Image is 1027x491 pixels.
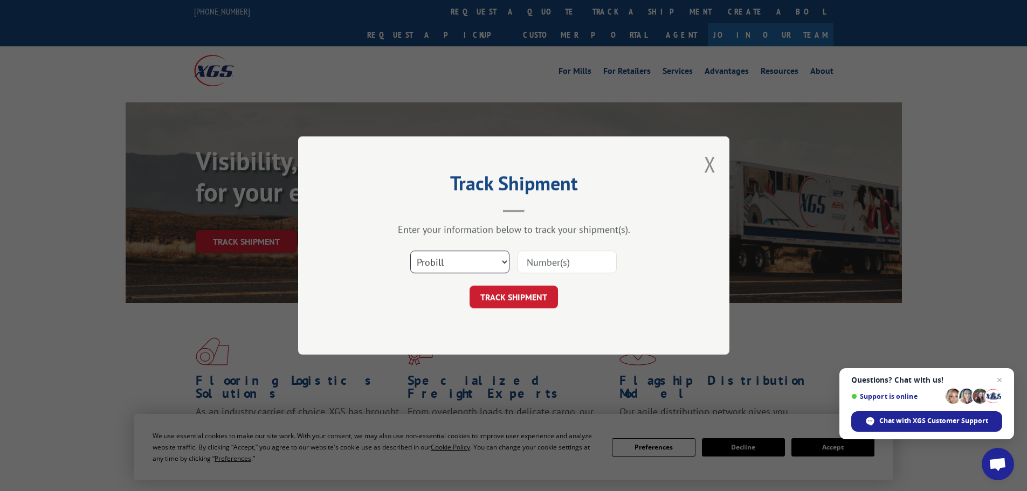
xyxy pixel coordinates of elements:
[879,416,988,426] span: Chat with XGS Customer Support
[851,411,1002,432] div: Chat with XGS Customer Support
[851,392,942,400] span: Support is online
[518,251,617,273] input: Number(s)
[704,150,716,178] button: Close modal
[982,448,1014,480] div: Open chat
[470,286,558,308] button: TRACK SHIPMENT
[352,223,676,236] div: Enter your information below to track your shipment(s).
[851,376,1002,384] span: Questions? Chat with us!
[993,374,1006,386] span: Close chat
[352,176,676,196] h2: Track Shipment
